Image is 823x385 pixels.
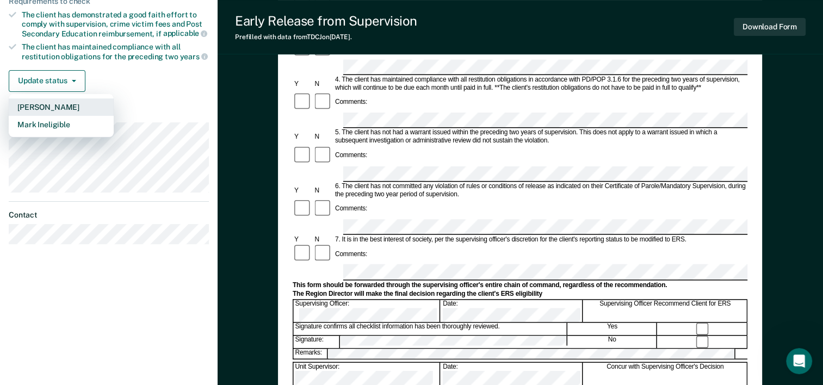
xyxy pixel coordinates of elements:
div: Signature: [294,336,340,348]
div: Yes [568,323,657,335]
iframe: Intercom live chat [786,348,812,374]
div: Comments: [333,152,369,160]
div: 5. The client has not had a warrant issued within the preceding two years of supervision. This do... [333,129,747,145]
div: Dropdown Menu [9,94,114,138]
div: Y [293,80,313,88]
div: N [313,80,333,88]
div: No [568,336,657,348]
div: This form should be forwarded through the supervising officer's entire chain of command, regardle... [293,281,747,289]
div: Early Release from Supervision [235,13,417,29]
div: Y [293,235,313,244]
button: Download Form [734,18,806,36]
div: The client has maintained compliance with all restitution obligations for the preceding two [22,42,209,61]
div: 4. The client has maintained compliance with all restitution obligations in accordance with PD/PO... [333,76,747,92]
div: N [313,235,333,244]
div: Date: [441,300,583,322]
div: The client has demonstrated a good faith effort to comply with supervision, crime victim fees and... [22,10,209,38]
button: Update status [9,70,85,92]
div: Comments: [333,98,369,107]
span: years [180,52,208,61]
div: N [313,133,333,141]
span: applicable [163,29,207,38]
div: Y [293,133,313,141]
button: Mark Ineligible [9,116,114,133]
button: [PERSON_NAME] [9,98,114,116]
div: The Region Director will make the final decision regarding the client's ERS eligibility [293,290,747,298]
div: Comments: [333,250,369,258]
div: 6. The client has not committed any violation of rules or conditions of release as indicated on t... [333,182,747,198]
div: 7. It is in the best interest of society, per the supervising officer's discretion for the client... [333,235,747,244]
div: Comments: [333,205,369,213]
div: Remarks: [294,349,329,359]
div: Y [293,187,313,195]
div: Signature confirms all checklist information has been thoroughly reviewed. [294,323,567,335]
dt: Contact [9,210,209,220]
div: Supervising Officer Recommend Client for ERS [584,300,747,322]
div: Supervising Officer: [294,300,441,322]
div: Prefilled with data from TDCJ on [DATE] . [235,33,417,41]
div: N [313,187,333,195]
